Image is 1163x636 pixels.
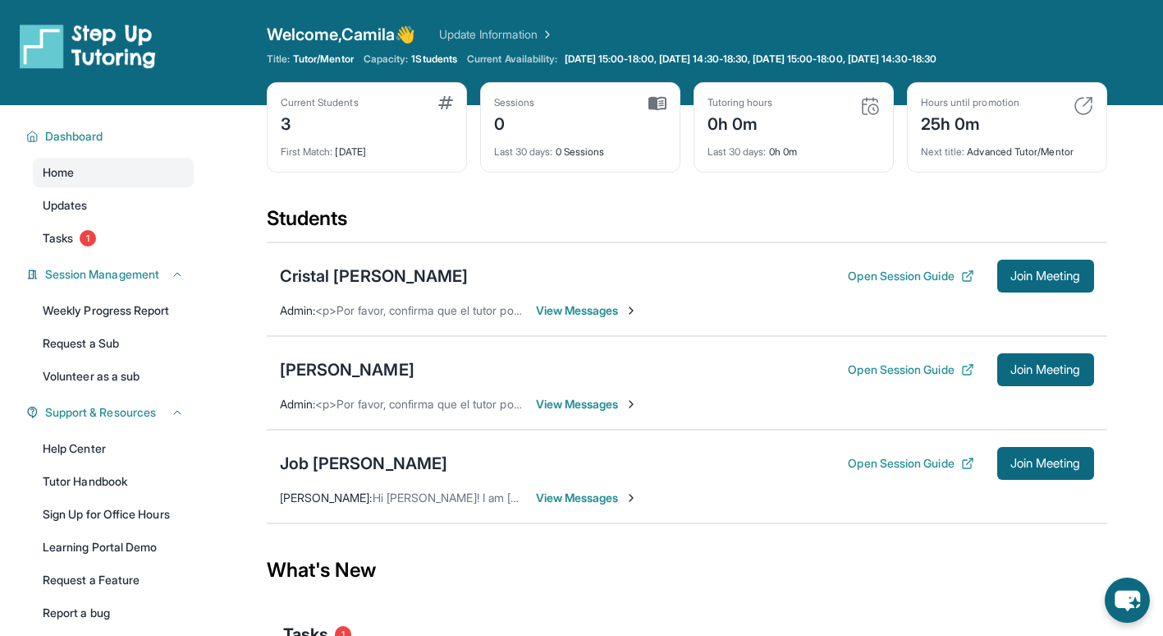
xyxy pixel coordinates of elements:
[280,491,373,505] span: [PERSON_NAME] :
[494,96,535,109] div: Sessions
[921,96,1019,109] div: Hours until promotion
[1010,271,1081,281] span: Join Meeting
[494,145,553,158] span: Last 30 days :
[43,230,73,247] span: Tasks
[280,303,315,317] span: Admin :
[1074,96,1093,116] img: card
[267,534,1107,606] div: What's New
[536,490,639,506] span: View Messages
[625,491,638,505] img: Chevron-Right
[860,96,880,116] img: card
[280,452,448,475] div: Job [PERSON_NAME]
[648,96,666,111] img: card
[281,109,359,136] div: 3
[536,302,639,319] span: View Messages
[39,128,184,145] button: Dashboard
[538,26,554,43] img: Chevron Right
[438,96,453,109] img: card
[20,23,156,69] img: logo
[315,397,923,411] span: <p>Por favor, confirma que el tutor podrá asistir a tu primera hora de reunión asignada antes de ...
[267,23,416,46] span: Welcome, Camila 👋
[364,53,409,66] span: Capacity:
[565,53,936,66] span: [DATE] 15:00-18:00, [DATE] 14:30-18:30, [DATE] 15:00-18:00, [DATE] 14:30-18:30
[921,136,1093,159] div: Advanced Tutor/Mentor
[997,353,1094,386] button: Join Meeting
[411,53,457,66] span: 1 Students
[45,266,159,283] span: Session Management
[848,455,973,472] button: Open Session Guide
[848,268,973,284] button: Open Session Guide
[267,53,290,66] span: Title:
[33,532,194,562] a: Learning Portal Demo
[33,467,194,496] a: Tutor Handbook
[33,191,194,220] a: Updates
[33,362,194,391] a: Volunteer as a sub
[280,265,469,288] div: Cristal [PERSON_NAME]
[33,224,194,253] a: Tasks1
[921,145,965,158] span: Next title :
[707,145,767,158] span: Last 30 days :
[33,565,194,595] a: Request a Feature
[1105,578,1150,623] button: chat-button
[293,53,354,66] span: Tutor/Mentor
[921,109,1019,136] div: 25h 0m
[315,303,923,317] span: <p>Por favor, confirma que el tutor podrá asistir a tu primera hora de reunión asignada antes de ...
[997,260,1094,293] button: Join Meeting
[280,358,414,381] div: [PERSON_NAME]
[997,447,1094,480] button: Join Meeting
[33,434,194,463] a: Help Center
[267,205,1107,242] div: Students
[1010,365,1081,375] span: Join Meeting
[281,96,359,109] div: Current Students
[43,197,88,214] span: Updates
[33,158,194,187] a: Home
[281,136,453,159] div: [DATE]
[33,329,194,358] a: Request a Sub
[281,145,333,158] span: First Match :
[536,396,639,412] span: View Messages
[848,362,973,378] button: Open Session Guide
[80,230,96,247] span: 1
[45,128,103,145] span: Dashboard
[33,500,194,529] a: Sign Up for Office Hours
[39,266,184,283] button: Session Management
[707,136,880,159] div: 0h 0m
[707,96,773,109] div: Tutoring hours
[494,136,666,159] div: 0 Sessions
[467,53,557,66] span: Current Availability:
[39,404,184,421] button: Support & Resources
[625,304,638,317] img: Chevron-Right
[439,26,554,43] a: Update Information
[707,109,773,136] div: 0h 0m
[1010,459,1081,468] span: Join Meeting
[494,109,535,136] div: 0
[33,598,194,628] a: Report a bug
[45,404,156,421] span: Support & Resources
[43,164,74,181] span: Home
[625,398,638,411] img: Chevron-Right
[33,296,194,325] a: Weekly Progress Report
[280,397,315,411] span: Admin :
[561,53,940,66] a: [DATE] 15:00-18:00, [DATE] 14:30-18:30, [DATE] 15:00-18:00, [DATE] 14:30-18:30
